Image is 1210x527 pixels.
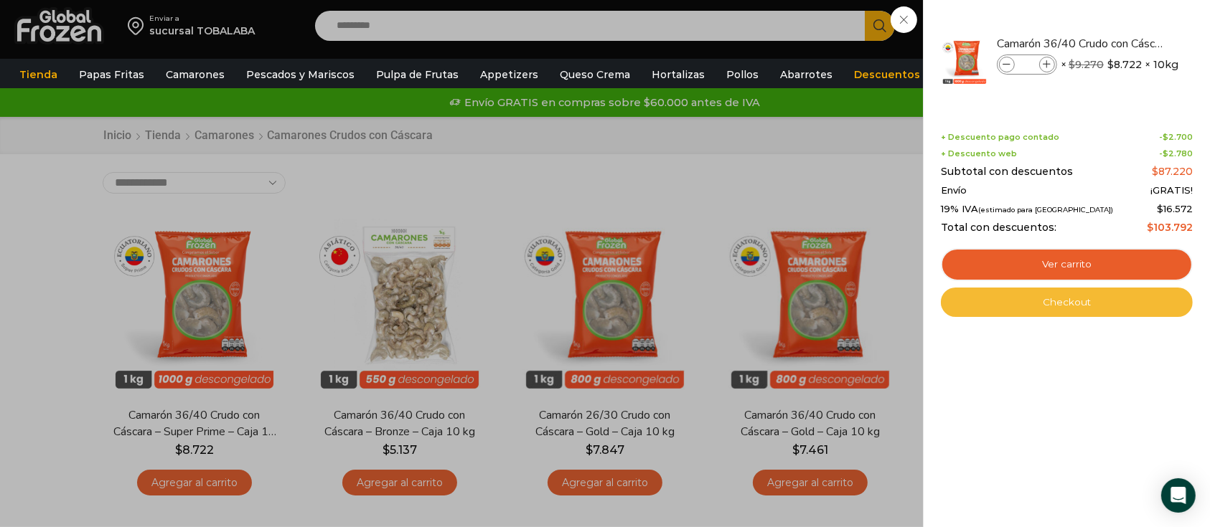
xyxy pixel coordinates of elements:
[473,61,545,88] a: Appetizers
[1147,221,1193,234] bdi: 103.792
[941,222,1056,234] span: Total con descuentos:
[1152,165,1158,178] span: $
[12,61,65,88] a: Tienda
[1163,132,1168,142] span: $
[941,166,1073,178] span: Subtotal con descuentos
[1163,148,1168,158] span: $
[941,149,1017,158] span: + Descuento web
[1069,58,1104,71] bdi: 9.270
[1069,58,1075,71] span: $
[1163,148,1193,158] bdi: 2.780
[1107,57,1142,72] bdi: 8.722
[1016,57,1038,72] input: Product quantity
[997,36,1168,52] a: Camarón 36/40 Crudo con Cáscara - Super Prime - Caja 10 kg
[553,61,637,88] a: Queso Crema
[941,133,1059,142] span: + Descuento pago contado
[1147,221,1153,234] span: $
[847,61,927,88] a: Descuentos
[1159,133,1193,142] span: -
[941,288,1193,318] a: Checkout
[644,61,712,88] a: Hortalizas
[941,204,1113,215] span: 19% IVA
[719,61,766,88] a: Pollos
[159,61,232,88] a: Camarones
[72,61,151,88] a: Papas Fritas
[941,185,967,196] span: Envío
[239,61,362,88] a: Pescados y Mariscos
[1107,57,1114,72] span: $
[941,248,1193,281] a: Ver carrito
[978,206,1113,214] small: (estimado para [GEOGRAPHIC_DATA])
[1157,203,1193,214] span: 16.572
[1163,132,1193,142] bdi: 2.700
[1157,203,1163,214] span: $
[1150,185,1193,196] span: ¡GRATIS!
[1161,478,1196,513] div: Open Intercom Messenger
[1159,149,1193,158] span: -
[369,61,466,88] a: Pulpa de Frutas
[1061,54,1178,75] span: × × 10kg
[1152,165,1193,178] bdi: 87.220
[773,61,840,88] a: Abarrotes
